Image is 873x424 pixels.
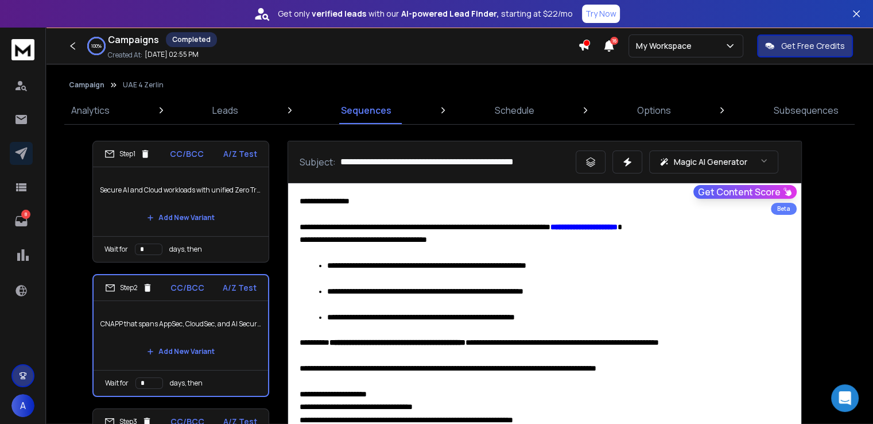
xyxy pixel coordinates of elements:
[11,39,34,60] img: logo
[11,394,34,417] button: A
[341,103,391,117] p: Sequences
[401,8,499,20] strong: AI-powered Lead Finder,
[771,203,797,215] div: Beta
[585,8,616,20] p: Try Now
[630,97,678,124] a: Options
[104,149,150,159] div: Step 1
[212,103,238,117] p: Leads
[488,97,541,124] a: Schedule
[170,379,203,388] p: days, then
[774,103,839,117] p: Subsequences
[205,97,245,124] a: Leads
[312,8,366,20] strong: verified leads
[170,282,204,294] p: CC/BCC
[169,245,202,254] p: days, then
[138,206,224,229] button: Add New Variant
[757,34,853,57] button: Get Free Credits
[10,210,33,233] a: 8
[105,379,129,388] p: Wait for
[100,174,262,206] p: Secure AI and Cloud workloads with unified Zero Trust CNAPP
[582,5,620,23] button: Try Now
[166,32,217,47] div: Completed
[108,33,159,47] h1: Campaigns
[223,282,257,294] p: A/Z Test
[104,245,128,254] p: Wait for
[278,8,573,20] p: Get only with our starting at $22/mo
[92,274,269,397] li: Step2CC/BCCA/Z TestCNAPP that spans AppSec, CloudSec, and AI SecurityAdd New VariantWait fordays,...
[100,308,261,340] p: CNAPP that spans AppSec, CloudSec, and AI Security
[69,80,104,90] button: Campaign
[781,40,845,52] p: Get Free Credits
[105,283,153,293] div: Step 2
[91,43,102,49] p: 100 %
[170,148,204,160] p: CC/BCC
[637,103,671,117] p: Options
[108,51,142,60] p: Created At:
[92,141,269,263] li: Step1CC/BCCA/Z TestSecure AI and Cloud workloads with unified Zero Trust CNAPPAdd New VariantWait...
[674,156,747,168] p: Magic AI Generator
[300,155,336,169] p: Subject:
[145,50,199,59] p: [DATE] 02:55 PM
[767,97,845,124] a: Subsequences
[123,80,164,90] p: UAE 4 Zerlin
[831,384,859,412] div: Open Intercom Messenger
[610,37,618,45] span: 16
[636,40,696,52] p: My Workspace
[21,210,30,219] p: 8
[71,103,110,117] p: Analytics
[64,97,117,124] a: Analytics
[495,103,534,117] p: Schedule
[693,185,797,199] button: Get Content Score
[138,340,224,363] button: Add New Variant
[649,151,778,174] button: Magic AI Generator
[223,148,257,160] p: A/Z Test
[334,97,398,124] a: Sequences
